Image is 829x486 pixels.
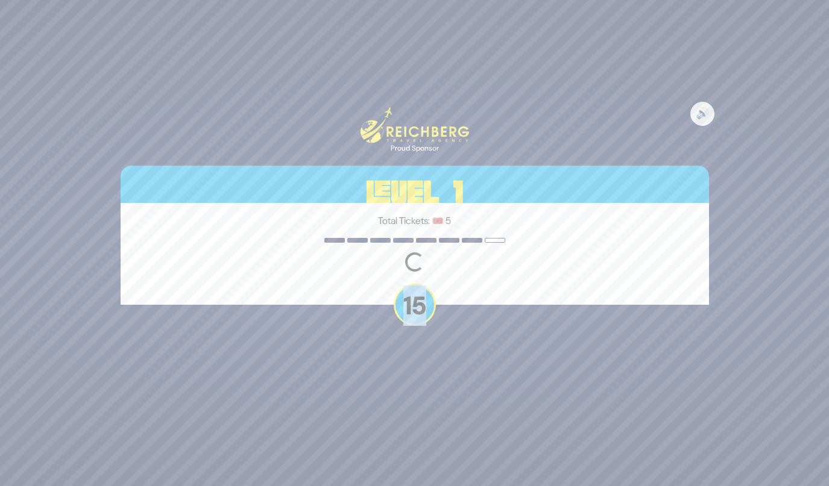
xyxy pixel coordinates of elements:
p: Total Tickets: 🎟️ 5 [131,214,698,228]
img: Reichberg Travel [361,107,469,143]
p: 15 [394,284,436,326]
div: Proud Sponsor [361,143,469,154]
button: 🔊 [690,102,714,126]
h3: Level 1 [121,166,709,220]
